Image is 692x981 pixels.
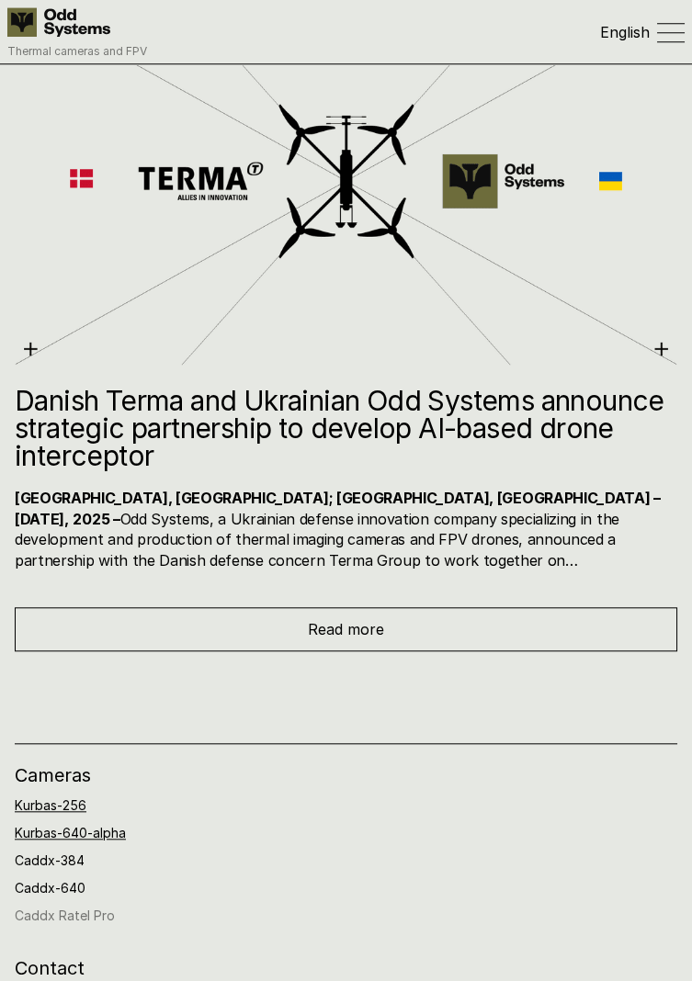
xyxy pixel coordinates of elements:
font: Contact [15,957,85,979]
font: English [600,23,650,41]
font: Thermal cameras and FPV [7,44,147,58]
a: Caddx-384 [15,852,85,868]
font: Read more [308,620,384,638]
a: Kurbas-256 [15,797,86,813]
font: 2025 – [73,510,119,528]
font: Cameras [15,764,91,786]
font: Odd Systems, a Ukrainian defense innovation company specializing in the development and productio... [15,510,624,569]
font: Danish Terma and Ukrainian Odd Systems announce strategic partnership to develop AI-based drone i... [15,384,671,472]
a: Caddx Ratel Pro [15,908,115,923]
font: [GEOGRAPHIC_DATA], [GEOGRAPHIC_DATA]; [GEOGRAPHIC_DATA], [GEOGRAPHIC_DATA] – [DATE], [15,489,664,527]
a: Caddx-640 [15,880,85,896]
a: Kurbas-640-alpha [15,825,126,840]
